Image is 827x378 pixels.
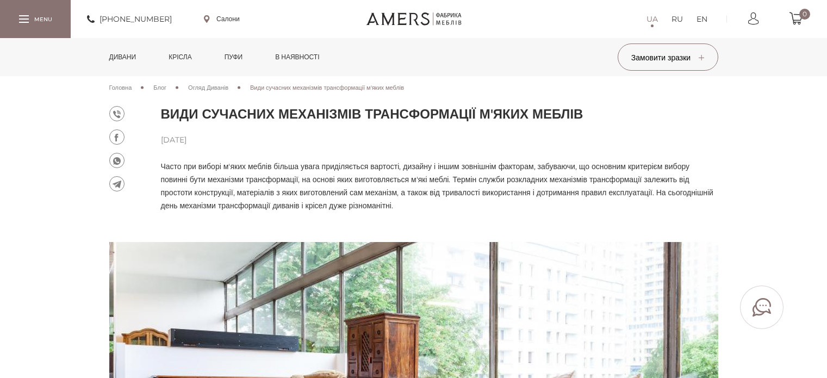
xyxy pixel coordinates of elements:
[161,106,718,122] h1: Види сучасних механізмів трансформації м'яких меблів
[646,13,658,26] a: UA
[631,53,704,63] span: Замовити зразки
[153,83,166,92] a: Блог
[101,38,145,76] a: Дивани
[87,13,172,26] a: [PHONE_NUMBER]
[160,38,200,76] a: Крісла
[161,160,718,212] p: Часто при виборі м'яких меблів більша увага приділяється вартості, дизайну і іншим зовнішнім факт...
[697,13,707,26] a: EN
[109,83,132,92] a: Головна
[204,14,240,24] a: Салони
[161,133,718,146] span: [DATE]
[671,13,683,26] a: RU
[216,38,251,76] a: Пуфи
[153,84,166,91] span: Блог
[188,83,228,92] a: Огляд Диванів
[267,38,327,76] a: в наявності
[188,84,228,91] span: Огляд Диванів
[799,9,810,20] span: 0
[109,84,132,91] span: Головна
[618,44,718,71] button: Замовити зразки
